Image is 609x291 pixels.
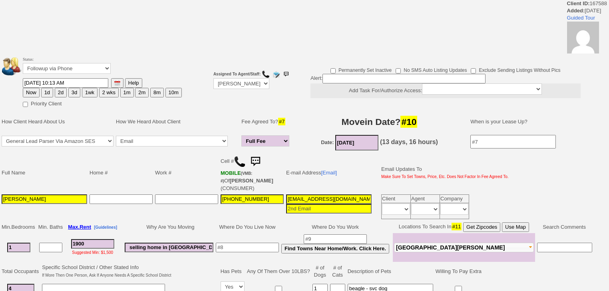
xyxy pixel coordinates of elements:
[282,70,290,78] img: sms.png
[41,88,53,97] button: 1d
[12,224,35,230] span: Bedrooms
[440,195,469,203] td: Company
[298,115,462,129] h3: Movein Date?
[399,224,529,230] nobr: Locations To Search In
[216,243,279,252] input: #8
[567,22,599,53] img: 2cb6f60c60a954ccff504917dc23488f
[375,152,510,193] td: Email Updates To
[88,152,154,193] td: Home #
[462,110,594,134] td: When is your Lease Up?
[567,15,595,21] a: Guided Tour
[154,152,219,193] td: Work #
[411,195,440,203] td: Agent
[0,110,115,134] td: How Client Heard About Us
[321,170,337,176] a: [Email]
[0,221,37,233] td: Min.
[82,88,98,97] button: 1wk
[221,170,252,184] b: AT&T Wireless
[281,244,389,253] button: Find Towns Near Home/Work. Click Here.
[150,88,164,97] button: 8m
[471,68,476,73] input: Exclude Sending Listings Without Pics
[120,88,134,97] button: 1m
[94,224,117,230] a: [Guidelines]
[310,74,581,98] div: Alert:
[234,156,246,168] img: call.png
[0,152,88,193] td: Full Name
[123,221,215,233] td: Why Are You Moving
[94,225,117,230] b: [Guidelines]
[502,222,529,232] button: Use Map
[23,88,40,97] button: Now
[285,152,373,193] td: E-mail Address
[125,78,142,88] button: Help
[71,239,114,249] input: #3
[219,152,285,193] td: Cell # Of (CONSUMER)
[310,83,581,98] center: Add Task For/Authorize Access:
[311,263,329,280] td: # of Dogs
[280,221,390,233] td: Where Do You Work
[23,57,111,72] font: Status:
[37,221,64,233] td: Min. Baths
[114,80,120,86] img: [calendar icon]
[272,70,280,78] img: compose_email.png
[463,222,500,232] button: Get Zipcodes
[381,174,509,179] font: Make Sure To Set Towns, Price, Etc. Does Not Factor In Fee Agreed To.
[219,263,246,280] td: Has Pets
[165,88,182,97] button: 10m
[400,116,417,128] span: #10
[471,65,560,74] label: Exclude Sending Listings Without Pics
[68,88,80,97] button: 3d
[262,70,270,78] img: call.png
[396,244,505,251] span: [GEOGRAPHIC_DATA][PERSON_NAME]
[247,154,263,170] img: sms.png
[99,88,119,97] button: 2 wks
[41,263,172,280] td: Specific School District / Other Stated Info
[2,57,26,75] img: people.png
[23,98,62,107] label: Priority Client
[567,0,590,6] b: Client ID:
[72,250,113,255] font: Suggested Min: $1,500
[382,195,411,203] td: Client
[535,221,594,233] td: Search Comments
[42,273,171,277] font: If More Then One Person, Ask If Anyone Needs A Specific School District
[80,224,91,230] span: Rent
[230,178,273,184] b: [PERSON_NAME]
[240,110,293,134] td: Fee Agreed To?
[115,110,237,134] td: How We Heard About Client
[278,118,285,125] span: #7
[213,72,261,76] b: Assigned To Agent/Staff:
[23,102,28,107] input: Priority Client
[330,68,336,73] input: Permanently Set Inactive
[452,223,462,230] span: #11
[125,243,213,252] input: #6
[221,170,241,176] font: MOBILE
[346,263,434,280] td: Description of Pets
[330,65,392,74] label: Permanently Set Inactive
[434,263,483,280] td: Willing To Pay Extra
[396,68,401,73] input: No SMS Auto Listing Updates
[215,221,280,233] td: Where Do You Live Now
[7,243,30,252] input: #1
[0,263,41,280] td: Total Occupants
[68,224,91,230] b: Max.
[286,194,372,204] input: 1st Email - Question #0
[286,204,372,214] input: 2nd Email
[55,88,67,97] button: 2d
[567,8,585,14] b: Added:
[396,65,467,74] label: No SMS Auto Listing Updates
[321,139,334,145] b: Date:
[329,263,346,280] td: # of Cats
[304,234,367,244] input: #9
[380,139,438,145] b: (13 days, 16 hours)
[246,263,311,280] td: Any Of Them Over 10LBS?
[394,243,534,252] button: [GEOGRAPHIC_DATA][PERSON_NAME]
[135,88,149,97] button: 2m
[470,135,556,148] input: #7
